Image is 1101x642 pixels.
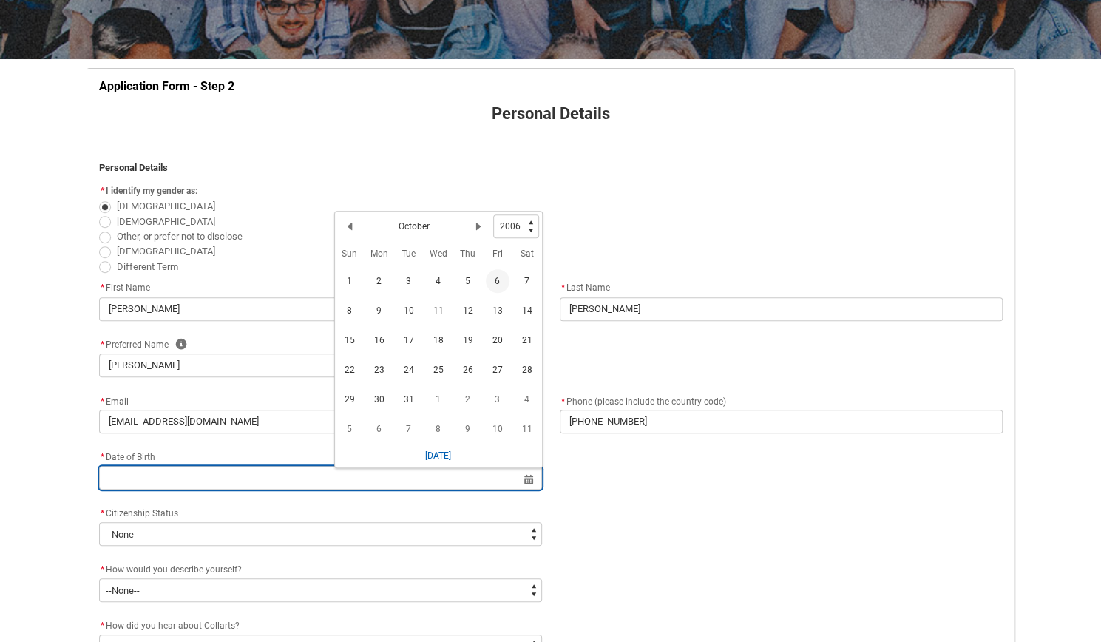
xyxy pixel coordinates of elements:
span: 10 [486,417,509,441]
td: 2006-10-25 [424,355,453,385]
td: 2006-11-11 [512,414,542,444]
td: 2006-10-18 [424,325,453,355]
span: 6 [367,417,391,441]
span: 11 [515,417,539,441]
td: 2006-10-05 [453,266,483,296]
td: 2006-10-09 [365,296,394,325]
td: 2006-11-02 [453,385,483,414]
span: 1 [338,269,362,293]
span: 2 [367,269,391,293]
div: Date picker: October [334,211,543,468]
td: 2006-11-04 [512,385,542,414]
span: 9 [456,417,480,441]
span: 9 [367,299,391,322]
td: 2006-10-20 [483,325,512,355]
span: 6 [486,269,509,293]
abbr: required [101,186,104,196]
abbr: Sunday [342,249,357,259]
td: 2006-11-06 [365,414,394,444]
strong: Personal Details [492,104,610,123]
span: 20 [486,328,509,352]
span: 17 [397,328,421,352]
span: 27 [486,358,509,382]
span: 1 [427,388,450,411]
span: 19 [456,328,480,352]
span: 3 [486,388,509,411]
span: 13 [486,299,509,322]
button: [DATE] [424,444,452,467]
td: 2006-10-31 [394,385,424,414]
td: 2006-11-01 [424,385,453,414]
abbr: required [101,283,104,293]
td: 2006-10-29 [335,385,365,414]
span: 30 [367,388,391,411]
span: 2 [456,388,480,411]
span: 7 [397,417,421,441]
abbr: Thursday [460,249,475,259]
span: [DEMOGRAPHIC_DATA] [117,246,215,257]
td: 2006-10-01 [335,266,365,296]
abbr: required [101,564,104,575]
input: +61 400 000 000 [560,410,1003,433]
span: 28 [515,358,539,382]
td: 2006-10-19 [453,325,483,355]
td: 2006-10-21 [512,325,542,355]
span: How would you describe yourself? [106,564,242,575]
td: 2006-10-24 [394,355,424,385]
span: 21 [515,328,539,352]
td: 2006-10-03 [394,266,424,296]
td: 2006-11-05 [335,414,365,444]
span: Other, or prefer not to disclose [117,231,243,242]
span: 7 [515,269,539,293]
span: [DEMOGRAPHIC_DATA] [117,200,215,212]
td: 2006-11-09 [453,414,483,444]
h2: October [399,220,430,233]
strong: Personal Details [99,162,168,173]
span: Preferred Name [99,339,169,350]
span: 3 [397,269,421,293]
span: 4 [427,269,450,293]
span: 4 [515,388,539,411]
span: 15 [338,328,362,352]
span: 24 [397,358,421,382]
td: 2006-10-15 [335,325,365,355]
span: First Name [99,283,150,293]
label: Email [99,392,135,408]
td: 2006-10-12 [453,296,483,325]
abbr: required [561,396,565,407]
span: 23 [367,358,391,382]
abbr: Monday [370,249,388,259]
label: Phone (please include the country code) [560,392,732,408]
abbr: required [101,339,104,350]
span: Date of Birth [99,452,155,462]
span: 11 [427,299,450,322]
td: 2006-10-23 [365,355,394,385]
td: 2006-10-22 [335,355,365,385]
td: 2006-11-08 [424,414,453,444]
td: 2006-10-26 [453,355,483,385]
td: 2006-10-14 [512,296,542,325]
span: 8 [427,417,450,441]
span: How did you hear about Collarts? [106,621,240,631]
span: Citizenship Status [106,508,178,518]
span: 16 [367,328,391,352]
td: 2006-10-27 [483,355,512,385]
span: 22 [338,358,362,382]
span: 14 [515,299,539,322]
button: Next Month [467,214,490,238]
abbr: required [101,508,104,518]
span: 8 [338,299,362,322]
td: 2006-10-13 [483,296,512,325]
button: Previous Month [338,214,362,238]
abbr: Tuesday [402,249,416,259]
span: 10 [397,299,421,322]
abbr: Wednesday [430,249,447,259]
td: 2006-11-07 [394,414,424,444]
span: I identify my gender as: [106,186,197,196]
strong: Application Form - Step 2 [99,79,234,93]
td: 2006-10-02 [365,266,394,296]
td: 2006-11-10 [483,414,512,444]
abbr: Friday [492,249,503,259]
abbr: required [101,396,104,407]
abbr: required [101,621,104,631]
